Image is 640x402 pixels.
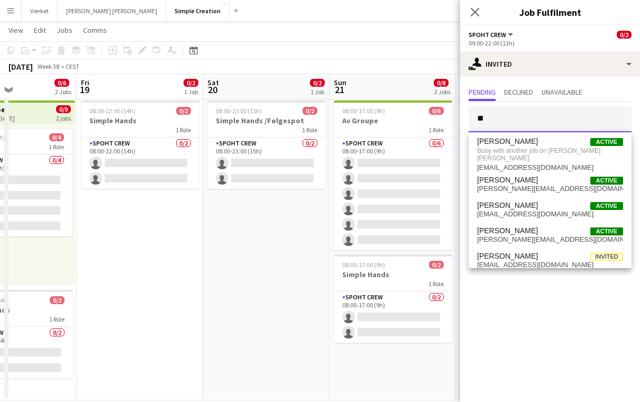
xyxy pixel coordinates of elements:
app-job-card: 08:00-22:00 (14h)0/2Simple Hands1 RoleSpoht Crew0/208:00-22:00 (14h) [81,100,199,189]
span: Tomas Ambarcumianas [477,137,538,146]
button: Spoht Crew [469,31,515,39]
span: 0/8 [434,79,449,87]
span: 0/6 [429,107,444,115]
span: tomaszewski.fabiannn@gmail.com [477,235,623,244]
span: 0/9 [56,105,71,113]
h3: Simple Hands [81,116,199,125]
span: 08:00-17:00 (9h) [342,107,385,115]
span: Comms [83,25,107,35]
span: ambarcumianas@gmail.com [477,163,623,172]
span: 1 Role [302,126,317,134]
h3: Simple Hands [334,270,452,279]
app-card-role: Spoht Crew0/208:00-17:00 (9h) [334,291,452,343]
span: Active [590,138,623,146]
span: Sun [334,78,346,87]
span: 1 Role [428,280,444,288]
span: 0/2 [429,261,444,269]
div: 09:00-22:00 (13h) [469,39,632,47]
span: 0/2 [176,107,191,115]
span: Tomas Esteban Dameson picasso [477,176,538,185]
span: Invited [590,253,623,261]
span: 0/4 [49,133,64,141]
div: [DATE] [8,61,33,72]
span: Active [590,202,623,210]
div: CEST [66,62,79,70]
span: Sat [207,78,219,87]
a: View [4,23,28,37]
span: 0/6 [54,79,69,87]
span: Active [590,227,623,235]
span: 0/2 [184,79,198,87]
span: 20 [206,84,219,96]
span: 19 [79,84,89,96]
span: Spoht Crew [469,31,506,39]
span: 0/2 [50,296,65,304]
span: Busy with another job on [PERSON_NAME] [PERSON_NAME]. [477,146,623,163]
span: Active [590,177,623,185]
span: 08:00-22:00 (14h) [89,107,135,115]
a: Edit [30,23,50,37]
span: Edit [34,25,46,35]
div: Invited [460,51,640,77]
div: 1 Job [310,88,324,96]
app-job-card: 08:00-17:00 (9h)0/6Av Groupe1 RoleSpoht Crew0/608:00-17:00 (9h) [334,100,452,250]
span: 1 Role [49,143,64,151]
app-job-card: 08:00-17:00 (9h)0/2Simple Hands1 RoleSpoht Crew0/208:00-17:00 (9h) [334,254,452,343]
span: Week 38 [35,62,61,70]
span: 1 Role [49,315,65,323]
span: 08:00-17:00 (9h) [342,261,385,269]
span: Unavailable [542,88,582,96]
span: 1 Role [428,126,444,134]
h3: Simple Hands /Følgespot [207,116,326,125]
button: [PERSON_NAME] [PERSON_NAME] [58,1,166,21]
app-card-role: Spoht Crew0/208:00-23:00 (15h) [207,138,326,189]
span: tomasugartegonzalez@gmail.com [477,261,623,269]
span: Fri [81,78,89,87]
h3: Job Fulfilment [460,5,640,19]
span: Jobs [57,25,72,35]
span: 1 Role [176,126,191,134]
button: Simple Creation [166,1,230,21]
span: Tomás Ugarte [477,252,538,261]
app-job-card: 08:00-23:00 (15h)0/2Simple Hands /Følgespot1 RoleSpoht Crew0/208:00-23:00 (15h) [207,100,326,189]
span: 21 [332,84,346,96]
a: Comms [79,23,111,37]
span: View [8,25,23,35]
button: Værket [22,1,58,21]
div: 1 Job [184,88,198,96]
app-card-role: Spoht Crew0/208:00-22:00 (14h) [81,138,199,189]
span: 0/2 [310,79,325,87]
span: Fabian Tomaszewski [477,226,538,235]
h3: Av Groupe [334,116,452,125]
span: 0/2 [617,31,632,39]
span: 08:00-23:00 (15h) [216,107,262,115]
div: 2 Jobs [434,88,451,96]
p: Click on text input to invite a crew [460,141,640,159]
span: tomycuervo99@gmail.com [477,210,623,218]
div: 2 jobs [56,113,71,122]
span: 0/2 [303,107,317,115]
app-card-role: Spoht Crew0/608:00-17:00 (9h) [334,138,452,250]
span: Tomas Gaita [477,201,538,210]
div: 2 Jobs [55,88,71,96]
span: tomas.dameson@gmail.com [477,185,623,193]
a: Jobs [52,23,77,37]
span: Declined [504,88,533,96]
span: 22 [459,84,474,96]
span: Pending [469,88,496,96]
